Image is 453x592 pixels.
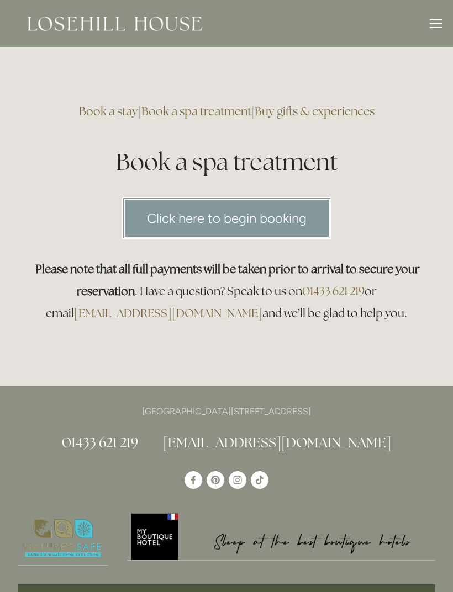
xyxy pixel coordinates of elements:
[255,104,375,119] a: Buy gifts & experiences
[127,512,436,560] img: My Boutique Hotel - Logo
[229,471,246,489] a: Instagram
[251,471,268,489] a: TikTok
[28,17,202,31] img: Losehill House
[141,104,251,119] a: Book a spa treatment
[18,100,435,122] h3: | |
[79,104,138,119] a: Book a stay
[35,262,422,298] strong: Please note that all full payments will be taken prior to arrival to secure your reservation
[18,512,108,566] a: Nature's Safe - Logo
[18,258,435,324] h3: . Have a question? Speak to us on or email and we’ll be glad to help you.
[122,197,331,239] a: Click here to begin booking
[62,434,138,451] a: 01433 621 219
[185,471,202,489] a: Losehill House Hotel & Spa
[18,404,435,419] p: [GEOGRAPHIC_DATA][STREET_ADDRESS]
[207,471,224,489] a: Pinterest
[302,284,365,298] a: 01433 621 219
[74,306,262,321] a: [EMAIL_ADDRESS][DOMAIN_NAME]
[18,146,435,178] h1: Book a spa treatment
[163,434,391,451] a: [EMAIL_ADDRESS][DOMAIN_NAME]
[127,512,436,561] a: My Boutique Hotel - Logo
[18,512,108,565] img: Nature's Safe - Logo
